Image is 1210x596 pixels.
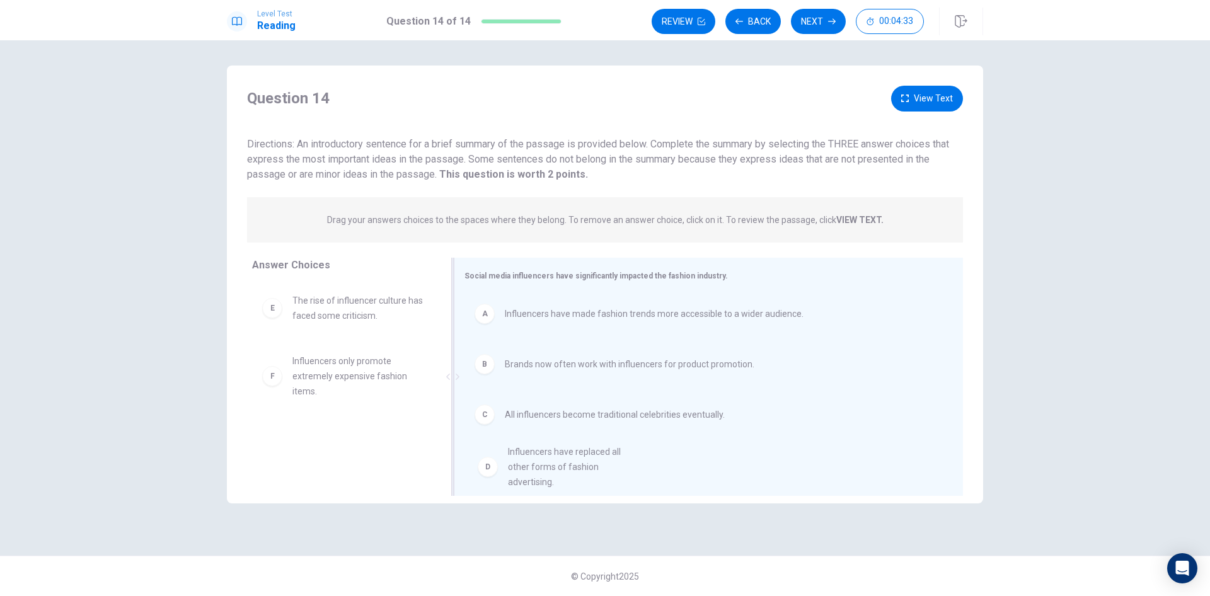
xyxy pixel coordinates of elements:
[791,9,846,34] button: Next
[571,571,639,582] span: © Copyright 2025
[652,9,715,34] button: Review
[836,215,884,225] strong: VIEW TEXT.
[1167,553,1197,583] div: Open Intercom Messenger
[247,88,330,108] h4: Question 14
[879,16,913,26] span: 00:04:33
[464,272,728,280] span: Social media influencers have significantly impacted the fashion industry.
[725,9,781,34] button: Back
[257,9,296,18] span: Level Test
[386,14,471,29] h1: Question 14 of 14
[247,138,949,180] span: Directions: An introductory sentence for a brief summary of the passage is provided below. Comple...
[252,259,330,271] span: Answer Choices
[856,9,924,34] button: 00:04:33
[327,215,884,225] p: Drag your answers choices to the spaces where they belong. To remove an answer choice, click on i...
[257,18,296,33] h1: Reading
[891,86,963,112] button: View Text
[437,168,588,180] strong: This question is worth 2 points.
